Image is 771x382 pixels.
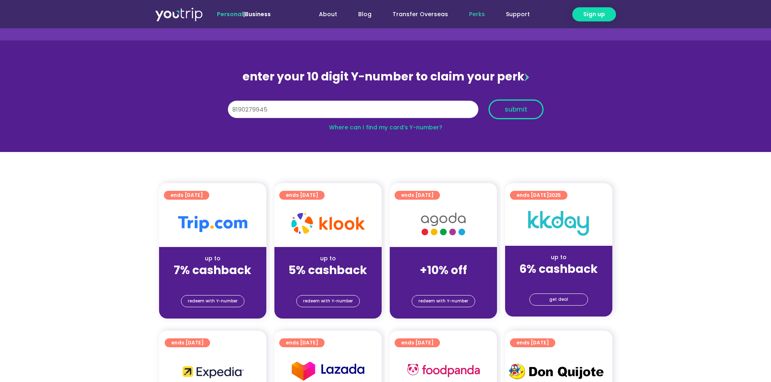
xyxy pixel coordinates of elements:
[281,278,375,286] div: (for stays only)
[412,295,475,307] a: redeem with Y-number
[279,338,325,347] a: ends [DATE]
[286,191,318,200] span: ends [DATE]
[382,7,459,22] a: Transfer Overseas
[170,191,203,200] span: ends [DATE]
[549,294,568,305] span: get deal
[395,338,440,347] a: ends [DATE]
[296,295,360,307] a: redeem with Y-number
[228,101,478,118] input: 10 digit Y-number (e.g. 8123456789)
[418,295,468,307] span: redeem with Y-number
[164,191,209,200] a: ends [DATE]
[519,261,598,277] strong: 6% cashback
[171,338,204,347] span: ends [DATE]
[224,66,548,87] div: enter your 10 digit Y-number to claim your perk
[420,262,467,278] strong: +10% off
[166,278,260,286] div: (for stays only)
[228,99,544,125] form: Y Number
[217,10,243,18] span: Personal
[489,99,544,119] button: submit
[289,262,367,278] strong: 5% cashback
[395,191,440,200] a: ends [DATE]
[516,191,561,200] span: ends [DATE]
[510,191,567,200] a: ends [DATE]2025
[516,338,549,347] span: ends [DATE]
[510,338,555,347] a: ends [DATE]
[505,106,527,112] span: submit
[166,254,260,263] div: up to
[281,254,375,263] div: up to
[329,123,442,131] a: Where can I find my card’s Y-number?
[512,253,606,262] div: up to
[572,7,616,21] a: Sign up
[436,254,451,262] span: up to
[529,293,588,306] a: get deal
[245,10,271,18] a: Business
[396,278,491,286] div: (for stays only)
[512,276,606,285] div: (for stays only)
[459,7,495,22] a: Perks
[165,338,210,347] a: ends [DATE]
[217,10,271,18] span: |
[308,7,348,22] a: About
[174,262,251,278] strong: 7% cashback
[181,295,244,307] a: redeem with Y-number
[583,10,605,19] span: Sign up
[348,7,382,22] a: Blog
[401,191,433,200] span: ends [DATE]
[401,338,433,347] span: ends [DATE]
[495,7,540,22] a: Support
[286,338,318,347] span: ends [DATE]
[293,7,540,22] nav: Menu
[279,191,325,200] a: ends [DATE]
[188,295,238,307] span: redeem with Y-number
[303,295,353,307] span: redeem with Y-number
[549,192,561,198] span: 2025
